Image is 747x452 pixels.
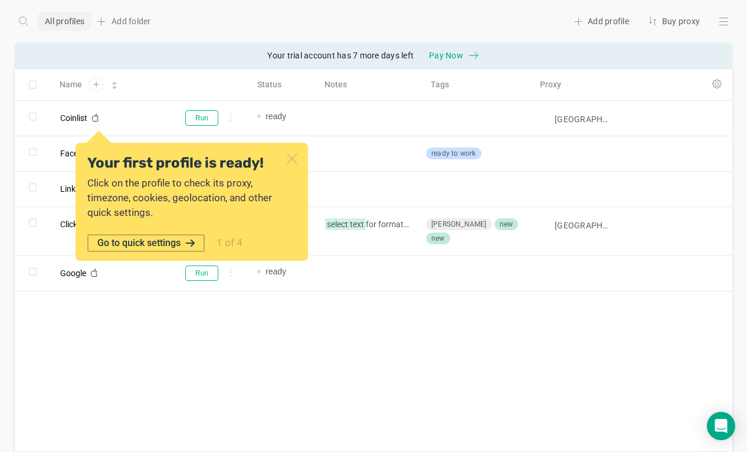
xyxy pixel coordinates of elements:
button: Go to quick settings [87,234,205,252]
button: Run [185,266,218,281]
div: Buy proxy [643,12,705,31]
span: select text [325,218,366,230]
div: Google [60,269,86,277]
div: 1 of 4 [217,235,243,251]
span: Notes [325,78,347,91]
div: Click on the profile to check its proxy, timezone, cookies, geolocation, and other quick settings. [87,176,283,220]
div: Sort [111,80,118,88]
i: icon: apple [90,268,99,277]
input: Search for proxy... [555,221,610,230]
div: Facebook [60,149,96,158]
div: All profiles [38,12,91,31]
div: Your first profile is ready! [87,154,268,172]
span: Proxy [540,78,561,91]
span: ready [266,110,306,122]
span: Pay Now [429,50,463,61]
i: icon: caret-up [112,80,118,84]
span: Click to change name [60,220,138,229]
span: Add folder [112,15,151,27]
span: Status [257,78,281,91]
p: for formatting [325,218,411,230]
span: Tags [431,78,449,91]
i: icon: apple [91,113,100,122]
button: Run [185,110,218,126]
div: Open Intercom Messenger [707,412,735,440]
i: icon: caret-down [112,84,118,88]
div: Linkedin [60,185,91,193]
span: ready [266,266,306,277]
span: Your trial account has 7 more days left [267,50,414,61]
span: Name [60,78,82,91]
div: Add profile [569,12,634,31]
div: Coinlist [60,114,87,122]
input: Search for proxy... [555,114,610,124]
